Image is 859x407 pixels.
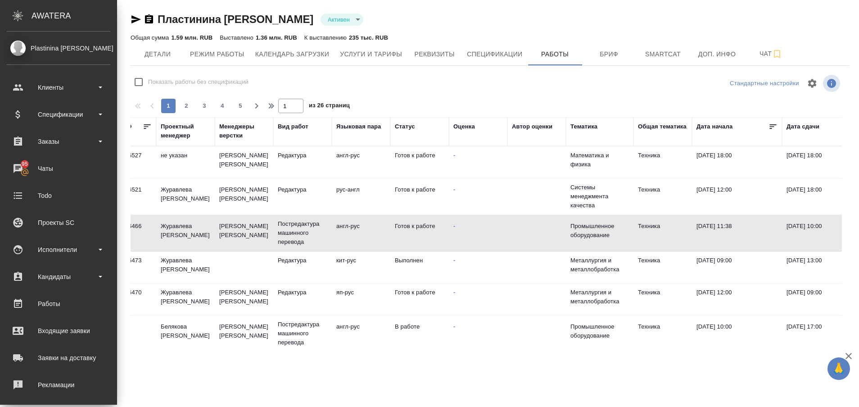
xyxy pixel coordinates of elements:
div: Общая тематика [638,122,687,131]
p: Редактура [278,288,327,297]
p: Системы менеджмента качества [570,183,629,210]
div: Спецификации [7,108,110,121]
button: 🙏 [827,357,850,380]
a: Заявки на доставку [2,347,115,369]
td: Журавлева [PERSON_NAME] [156,252,215,283]
div: Plastinina [PERSON_NAME] [7,43,110,53]
button: 5 [233,99,248,113]
td: кит-рус [332,252,390,283]
td: [PERSON_NAME] [PERSON_NAME] [215,181,273,212]
a: Входящие заявки [2,320,115,342]
button: Скопировать ссылку для ЯМессенджера [131,14,141,25]
div: Менеджеры верстки [219,122,269,140]
td: Техника [633,146,692,178]
div: Todo [7,189,110,202]
div: Заказы [7,135,110,148]
a: - [453,257,455,264]
span: Детали [136,49,179,60]
td: Журавлева [PERSON_NAME] [156,217,215,249]
p: Математика и физика [570,151,629,169]
td: [PERSON_NAME] [PERSON_NAME] [215,217,273,249]
td: Готов к работе [390,146,449,178]
td: Готов к работе [390,217,449,249]
td: англ-рус [332,318,390,349]
p: Промышленное оборудование [570,222,629,240]
div: Клиенты [7,81,110,94]
a: 95Чаты [2,157,115,180]
p: Редактура [278,256,327,265]
button: 3 [197,99,212,113]
div: split button [728,77,801,91]
span: Показать работы без спецификаций [148,78,249,87]
button: Активен [325,16,353,23]
div: Активен [321,14,363,26]
span: 3 [197,101,212,110]
div: Заявки на доставку [7,351,110,365]
span: Календарь загрузки [255,49,330,60]
span: Бриф [588,49,631,60]
svg: Подписаться [772,49,782,59]
p: Металлургия и металлобработка [570,256,629,274]
div: Рекламации [7,378,110,392]
span: Работы [533,49,577,60]
span: Услуги и тарифы [340,49,402,60]
div: Работы [7,297,110,311]
td: не указан [156,146,215,178]
div: Исполнители [7,243,110,256]
span: из 26 страниц [309,100,350,113]
div: Оценка [453,122,475,131]
div: Тематика [570,122,597,131]
td: [DATE] 12:00 [692,181,782,212]
span: 95 [16,160,33,169]
p: Выставлено [220,34,256,41]
p: Металлургия и металлобработка [570,288,629,306]
a: - [453,186,455,193]
td: [DATE] 18:00 [692,146,782,178]
td: [PERSON_NAME] [PERSON_NAME] [215,318,273,349]
td: Журавлева [PERSON_NAME] [156,284,215,315]
span: Smartcat [642,49,685,60]
p: 1.36 млн. RUB [256,34,297,41]
button: 4 [215,99,230,113]
span: 🙏 [831,359,846,378]
button: Скопировать ссылку [144,14,154,25]
a: - [453,289,455,296]
div: AWATERA [32,7,117,25]
span: 4 [215,101,230,110]
div: Проектный менеджер [161,122,210,140]
div: Проекты SC [7,216,110,229]
div: Чаты [7,162,110,175]
span: Чат [750,48,793,59]
span: Настроить таблицу [801,73,823,94]
td: [PERSON_NAME] [PERSON_NAME] [215,284,273,315]
td: англ-рус [332,146,390,178]
div: Вид работ [278,122,308,131]
a: Рекламации [2,374,115,396]
span: 2 [179,101,194,110]
p: Промышленное оборудование [570,322,629,340]
span: Режим работы [190,49,244,60]
a: Работы [2,293,115,315]
div: Входящие заявки [7,324,110,338]
span: Реквизиты [413,49,456,60]
td: В работе [390,318,449,349]
a: Todo [2,184,115,207]
td: Белякова [PERSON_NAME] [156,318,215,349]
a: - [453,152,455,159]
button: 2 [179,99,194,113]
div: Дата начала [696,122,732,131]
td: Техника [633,181,692,212]
p: К выставлению [304,34,349,41]
p: Постредактура машинного перевода [278,320,327,347]
td: Готов к работе [390,181,449,212]
p: Постредактура машинного перевода [278,220,327,247]
td: Выполнен [390,252,449,283]
a: - [453,223,455,229]
td: Техника [633,252,692,283]
p: 1.59 млн. RUB [171,34,212,41]
td: [DATE] 10:00 [692,318,782,349]
td: [DATE] 12:00 [692,284,782,315]
span: Спецификации [467,49,522,60]
td: яп-рус [332,284,390,315]
span: Доп. инфо [696,49,739,60]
